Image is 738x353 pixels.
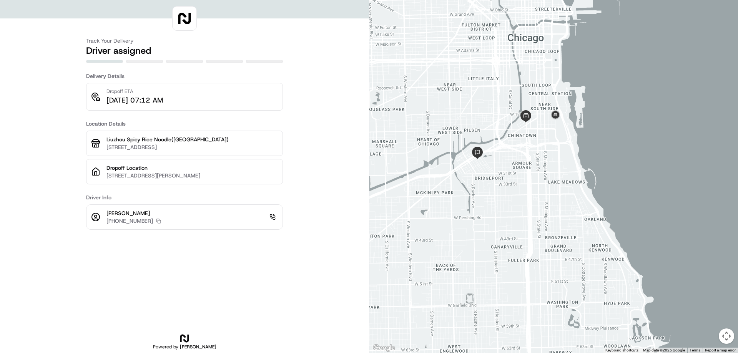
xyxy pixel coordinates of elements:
[106,209,161,217] p: [PERSON_NAME]
[86,194,283,201] h3: Driver Info
[605,348,638,353] button: Keyboard shortcuts
[106,88,163,95] p: Dropoff ETA
[180,344,216,350] span: [PERSON_NAME]
[106,136,278,143] p: Liuzhou Spicy Rice Noodle([GEOGRAPHIC_DATA])
[690,348,700,352] a: Terms (opens in new tab)
[106,164,278,172] p: Dropoff Location
[705,348,736,352] a: Report a map error
[86,45,283,57] h2: Driver assigned
[106,172,278,179] p: [STREET_ADDRESS][PERSON_NAME]
[719,328,734,344] button: Map camera controls
[153,344,216,350] h2: Powered by
[86,72,283,80] h3: Delivery Details
[106,95,163,106] p: [DATE] 07:12 AM
[643,348,685,352] span: Map data ©2025 Google
[371,343,397,353] a: Open this area in Google Maps (opens a new window)
[106,217,153,225] p: [PHONE_NUMBER]
[86,120,283,128] h3: Location Details
[106,143,278,151] p: [STREET_ADDRESS]
[86,37,283,45] h3: Track Your Delivery
[371,343,397,353] img: Google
